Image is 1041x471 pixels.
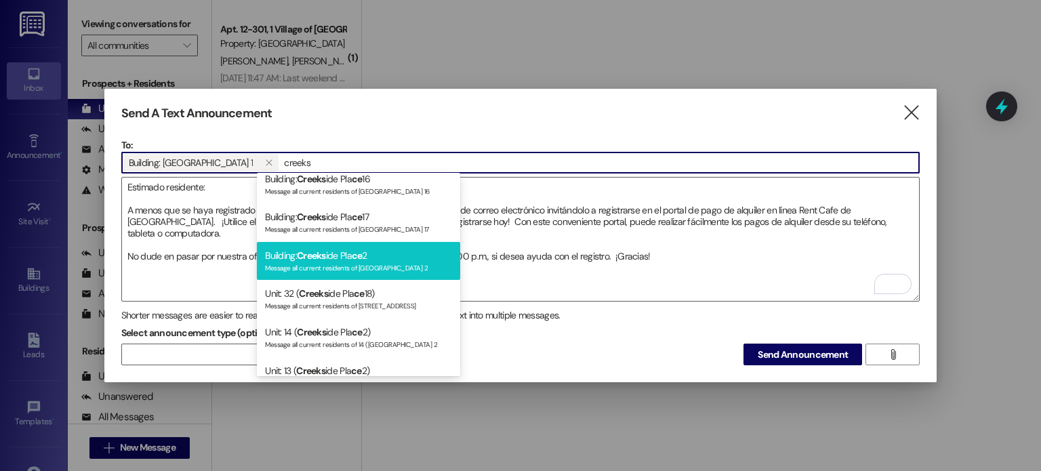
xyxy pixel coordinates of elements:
[758,348,848,362] span: Send Announcement
[297,211,326,223] span: Creeks
[257,357,460,396] div: Unit: 13 ( ide Pla 2)
[121,138,920,152] p: To:
[265,157,272,168] i: 
[352,326,363,338] span: ce
[265,337,452,349] div: Message all current residents of 14 ([GEOGRAPHIC_DATA] 2
[743,344,862,365] button: Send Announcement
[352,249,363,262] span: ce
[352,211,363,223] span: ce
[121,323,280,344] label: Select announcement type (optional)
[257,280,460,319] div: Unit: 32 ( ide Pla 18)
[257,165,460,204] div: Building: ide Pla 16
[265,299,452,310] div: Message all current residents of [STREET_ADDRESS]
[297,173,326,185] span: Creeks
[280,152,919,173] input: Type to select the units, buildings, or communities you want to message. (e.g. 'Unit 1A', 'Buildi...
[121,177,920,302] div: To enrich screen reader interactions, please activate Accessibility in Grammarly extension settings
[265,261,452,272] div: Message all current residents of [GEOGRAPHIC_DATA] 2
[902,106,920,120] i: 
[121,106,272,121] h3: Send A Text Announcement
[257,319,460,357] div: Unit: 14 ( ide Pla 2)
[257,203,460,242] div: Building: ide Pla 17
[265,222,452,234] div: Message all current residents of [GEOGRAPHIC_DATA] 17
[354,287,365,300] span: ce
[265,184,452,196] div: Message all current residents of [GEOGRAPHIC_DATA] 16
[352,173,363,185] span: ce
[351,365,362,377] span: ce
[297,326,326,338] span: Creeks
[129,154,253,171] span: Building: Creekside Place 1
[296,365,325,377] span: Creeks
[299,287,328,300] span: Creeks
[888,349,898,360] i: 
[257,242,460,281] div: Building: ide Pla 2
[121,308,920,323] div: Shorter messages are easier to read. Please consider a shorter message or split this text into mu...
[122,178,920,301] textarea: To enrich screen reader interactions, please activate Accessibility in Grammarly extension settings
[258,154,279,171] button: Building: Creekside Place 1
[297,249,326,262] span: Creeks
